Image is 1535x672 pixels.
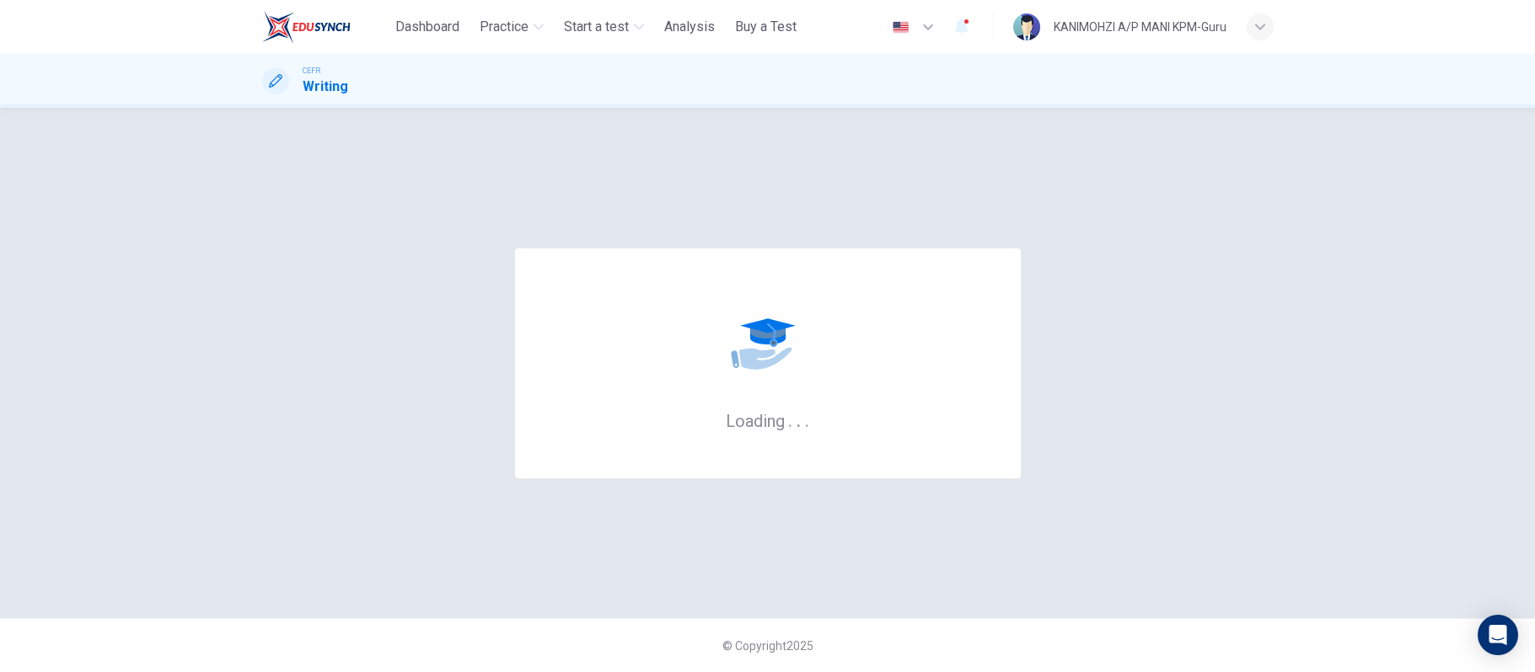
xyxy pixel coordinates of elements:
[473,12,550,42] button: Practice
[735,17,797,37] span: Buy a Test
[1478,615,1518,655] div: Open Intercom Messenger
[1054,17,1226,37] div: KANIMOHZI A/P MANI KPM-Guru
[395,17,459,37] span: Dashboard
[657,12,722,42] button: Analysis
[564,17,629,37] span: Start a test
[664,17,715,37] span: Analysis
[722,639,813,653] span: © Copyright 2025
[728,12,803,42] button: Buy a Test
[262,10,389,44] a: ELTC logo
[1013,13,1040,40] img: Profile picture
[262,10,351,44] img: ELTC logo
[726,409,810,431] h6: Loading
[557,12,651,42] button: Start a test
[787,405,793,433] h6: .
[796,405,802,433] h6: .
[389,12,466,42] button: Dashboard
[303,65,320,77] span: CEFR
[480,17,529,37] span: Practice
[303,77,348,97] h1: Writing
[890,21,911,34] img: en
[804,405,810,433] h6: .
